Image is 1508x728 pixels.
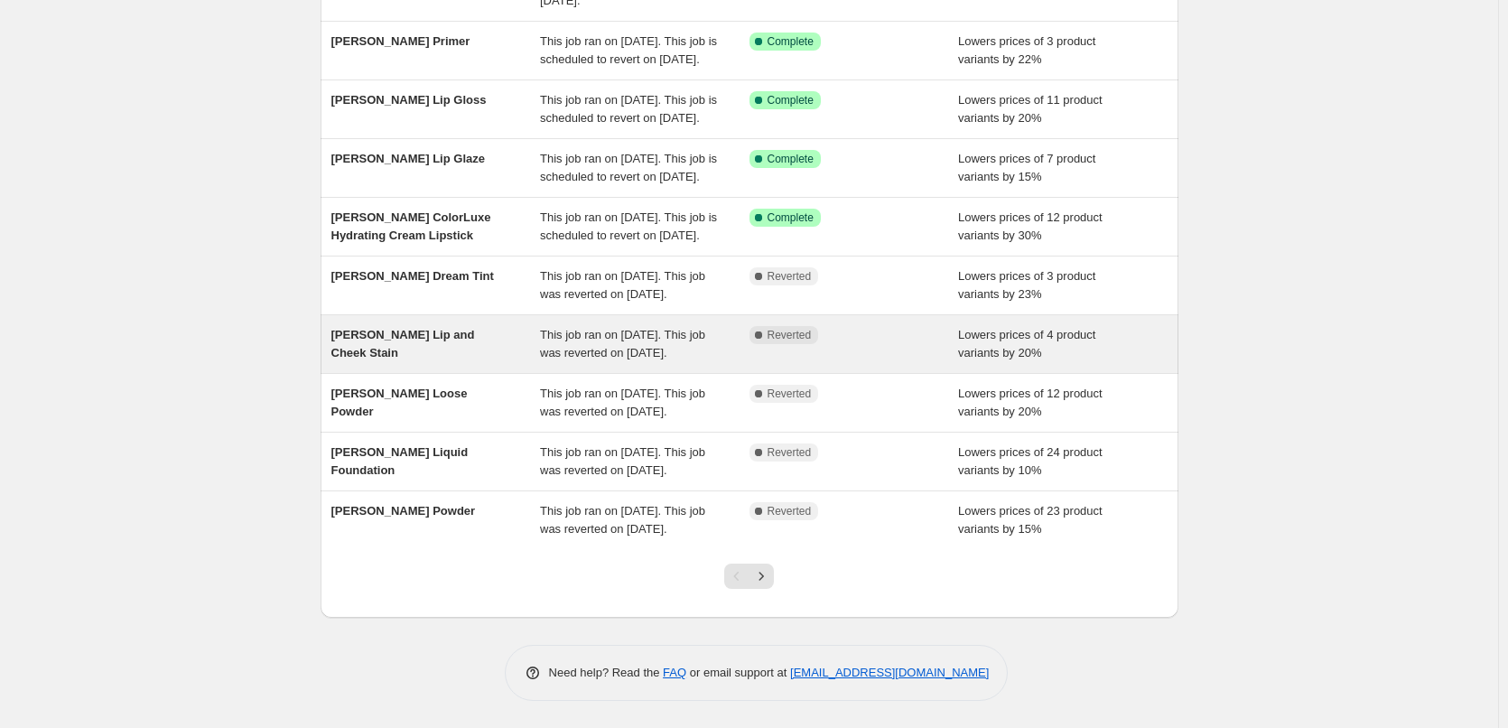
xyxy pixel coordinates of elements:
span: [PERSON_NAME] Primer [331,34,470,48]
button: Next [749,564,774,589]
span: This job ran on [DATE]. This job is scheduled to revert on [DATE]. [540,34,717,66]
span: This job ran on [DATE]. This job is scheduled to revert on [DATE]. [540,210,717,242]
span: [PERSON_NAME] Lip Glaze [331,152,485,165]
span: Reverted [768,504,812,518]
span: Complete [768,152,814,166]
nav: Pagination [724,564,774,589]
span: Need help? Read the [549,666,664,679]
span: Complete [768,210,814,225]
span: Lowers prices of 4 product variants by 20% [958,328,1095,359]
span: [PERSON_NAME] Powder [331,504,476,518]
span: Lowers prices of 7 product variants by 15% [958,152,1095,183]
span: Reverted [768,328,812,342]
span: Lowers prices of 3 product variants by 23% [958,269,1095,301]
span: This job ran on [DATE]. This job was reverted on [DATE]. [540,504,705,536]
a: FAQ [663,666,686,679]
span: Complete [768,34,814,49]
span: This job ran on [DATE]. This job is scheduled to revert on [DATE]. [540,93,717,125]
span: [PERSON_NAME] Lip Gloss [331,93,487,107]
span: [PERSON_NAME] Dream Tint [331,269,494,283]
span: Lowers prices of 12 product variants by 30% [958,210,1103,242]
span: This job ran on [DATE]. This job was reverted on [DATE]. [540,445,705,477]
span: [PERSON_NAME] ColorLuxe Hydrating Cream Lipstick [331,210,491,242]
a: [EMAIL_ADDRESS][DOMAIN_NAME] [790,666,989,679]
span: Reverted [768,387,812,401]
span: This job ran on [DATE]. This job was reverted on [DATE]. [540,269,705,301]
span: [PERSON_NAME] Loose Powder [331,387,468,418]
span: Complete [768,93,814,107]
span: Lowers prices of 23 product variants by 15% [958,504,1103,536]
span: This job ran on [DATE]. This job was reverted on [DATE]. [540,328,705,359]
span: Lowers prices of 3 product variants by 22% [958,34,1095,66]
span: This job ran on [DATE]. This job was reverted on [DATE]. [540,387,705,418]
span: Lowers prices of 12 product variants by 20% [958,387,1103,418]
span: [PERSON_NAME] Liquid Foundation [331,445,469,477]
span: Lowers prices of 24 product variants by 10% [958,445,1103,477]
span: or email support at [686,666,790,679]
span: Lowers prices of 11 product variants by 20% [958,93,1103,125]
span: Reverted [768,445,812,460]
span: Reverted [768,269,812,284]
span: [PERSON_NAME] Lip and Cheek Stain [331,328,475,359]
span: This job ran on [DATE]. This job is scheduled to revert on [DATE]. [540,152,717,183]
